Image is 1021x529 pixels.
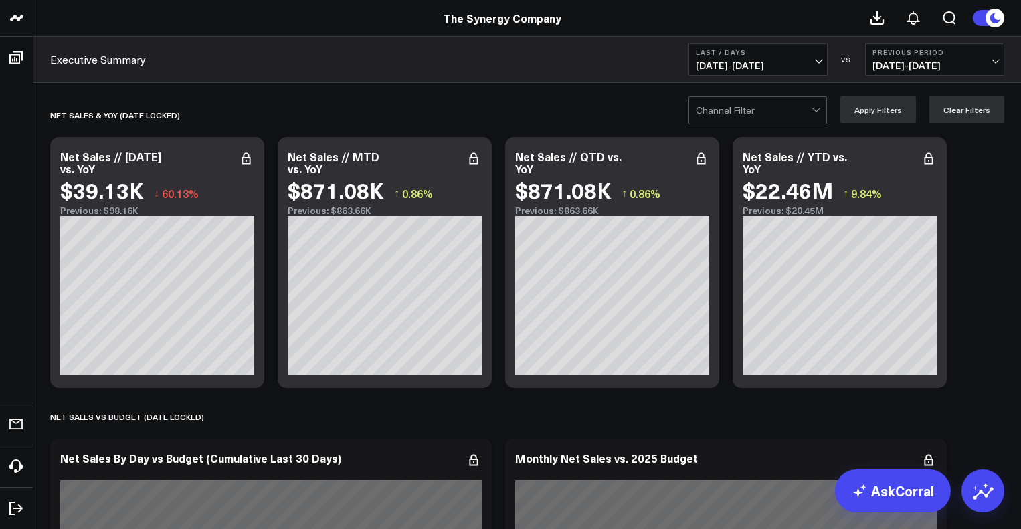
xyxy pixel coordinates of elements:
span: [DATE] - [DATE] [872,60,997,71]
b: Last 7 Days [696,48,820,56]
div: Net Sales // [DATE] vs. YoY [60,149,161,176]
button: Previous Period[DATE]-[DATE] [865,43,1004,76]
div: Monthly Net Sales vs. 2025 Budget [515,451,698,465]
span: ↑ [394,185,399,202]
div: VS [834,56,858,64]
a: Executive Summary [50,52,146,67]
b: Previous Period [872,48,997,56]
span: 0.86% [630,186,660,201]
span: ↑ [622,185,627,202]
span: ↓ [154,185,159,202]
div: Previous: $20.45M [743,205,937,216]
div: $39.13K [60,178,144,202]
div: Previous: $98.16K [60,205,254,216]
span: 60.13% [162,186,199,201]
span: [DATE] - [DATE] [696,60,820,71]
div: Net Sales // QTD vs. YoY [515,149,622,176]
button: Apply Filters [840,96,916,123]
span: ↑ [843,185,848,202]
a: AskCorral [835,469,951,512]
div: $22.46M [743,178,833,202]
div: NET SALES vs BUDGET (date locked) [50,401,204,432]
span: 9.84% [851,186,882,201]
button: Last 7 Days[DATE]-[DATE] [688,43,828,76]
span: 0.86% [402,186,433,201]
a: The Synergy Company [443,11,561,25]
div: Net Sales // YTD vs. YoY [743,149,847,176]
button: Clear Filters [929,96,1004,123]
div: Previous: $863.66K [515,205,709,216]
div: $871.08K [515,178,612,202]
div: net sales & yoy (date locked) [50,100,180,130]
div: Previous: $863.66K [288,205,482,216]
div: Net Sales By Day vs Budget (Cumulative Last 30 Days) [60,451,341,465]
div: $871.08K [288,178,384,202]
div: Net Sales // MTD vs. YoY [288,149,379,176]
